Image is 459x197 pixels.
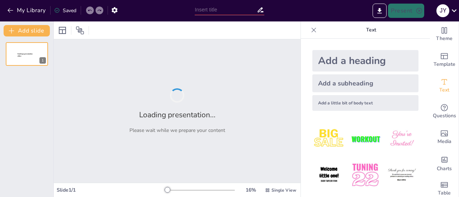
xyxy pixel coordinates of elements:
div: Change the overall theme [430,21,459,47]
img: 5.jpeg [349,158,382,192]
img: 3.jpeg [385,122,418,156]
span: Position [76,26,84,35]
span: Questions [433,112,456,120]
button: J Y [436,4,449,18]
p: Please wait while we prepare your content [129,127,225,134]
div: Add a heading [312,50,418,72]
div: 1 [39,57,46,64]
button: Present [388,4,424,18]
span: Theme [436,35,453,43]
button: Export to PowerPoint [373,4,387,18]
img: 6.jpeg [385,158,418,192]
span: Sendsteps presentation editor [18,53,33,57]
input: Insert title [195,5,256,15]
div: 1 [6,42,48,66]
div: Add text boxes [430,73,459,99]
button: Add slide [4,25,50,36]
div: J Y [436,4,449,17]
div: Add a little bit of body text [312,95,418,111]
span: Text [439,86,449,94]
div: Add ready made slides [430,47,459,73]
span: Template [434,60,455,68]
button: My Library [5,5,49,16]
div: Add a subheading [312,74,418,92]
img: 1.jpeg [312,122,346,156]
div: Slide 1 / 1 [57,187,166,193]
div: 16 % [242,187,259,193]
p: Text [320,21,423,39]
h2: Loading presentation... [139,110,216,120]
img: 4.jpeg [312,158,346,192]
div: Saved [54,7,76,14]
div: Layout [57,25,68,36]
div: Get real-time input from your audience [430,99,459,124]
div: Add charts and graphs [430,150,459,176]
span: Single View [271,187,296,193]
div: Add images, graphics, shapes or video [430,124,459,150]
img: 2.jpeg [349,122,382,156]
span: Media [437,138,451,146]
span: Charts [437,165,452,173]
span: Table [438,189,451,197]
